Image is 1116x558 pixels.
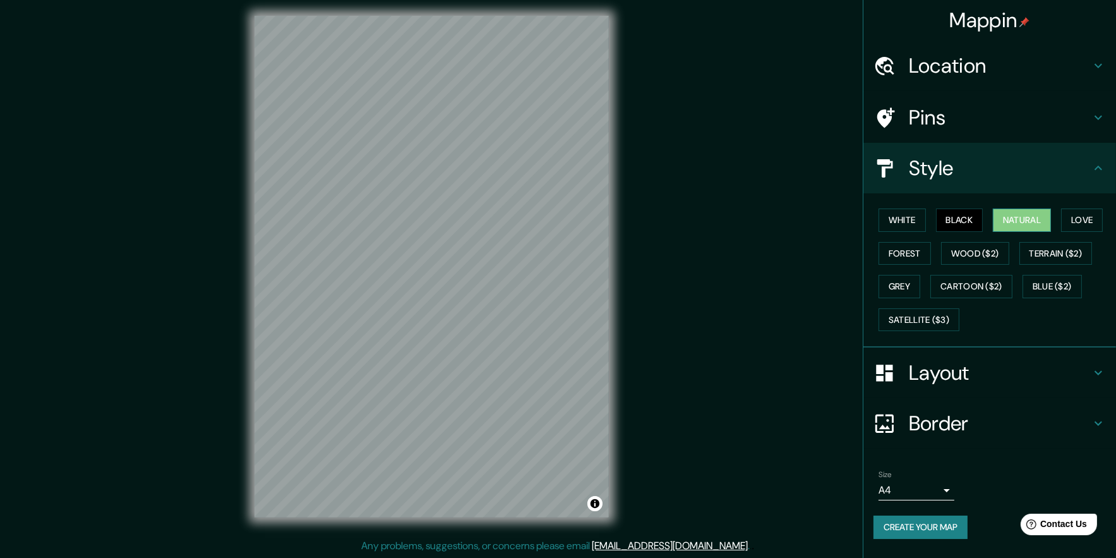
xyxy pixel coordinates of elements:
[873,516,968,539] button: Create your map
[1004,509,1102,544] iframe: Help widget launcher
[863,398,1116,449] div: Border
[993,209,1051,232] button: Natural
[1019,242,1093,265] button: Terrain ($2)
[941,242,1009,265] button: Wood ($2)
[750,538,752,554] div: .
[1019,17,1029,27] img: pin-icon.png
[909,155,1091,181] h4: Style
[879,242,931,265] button: Forest
[879,480,954,500] div: A4
[255,16,609,518] canvas: Map
[362,538,750,554] p: Any problems, suggestions, or concerns please email .
[930,275,1012,298] button: Cartoon ($2)
[936,209,983,232] button: Black
[909,53,1091,78] h4: Location
[950,8,1030,33] h4: Mappin
[1023,275,1082,298] button: Blue ($2)
[863,92,1116,143] div: Pins
[879,308,959,332] button: Satellite ($3)
[909,105,1091,130] h4: Pins
[863,143,1116,193] div: Style
[863,40,1116,91] div: Location
[592,539,748,552] a: [EMAIL_ADDRESS][DOMAIN_NAME]
[879,275,920,298] button: Grey
[879,209,926,232] button: White
[879,470,892,480] label: Size
[863,348,1116,398] div: Layout
[1061,209,1103,232] button: Love
[909,360,1091,385] h4: Layout
[909,411,1091,436] h4: Border
[587,496,603,511] button: Toggle attribution
[752,538,755,554] div: .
